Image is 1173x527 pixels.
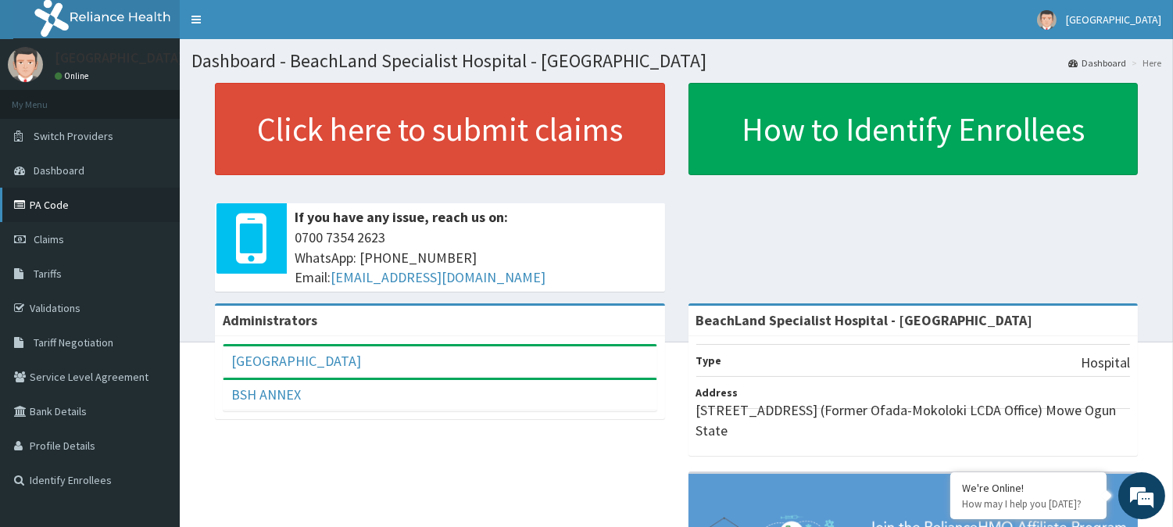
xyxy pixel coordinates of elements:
a: Online [55,70,92,81]
span: Dashboard [34,163,84,177]
img: User Image [1037,10,1057,30]
a: [EMAIL_ADDRESS][DOMAIN_NAME] [331,268,545,286]
li: Here [1128,56,1161,70]
img: User Image [8,47,43,82]
p: Hospital [1081,353,1130,373]
span: Claims [34,232,64,246]
b: Type [696,353,722,367]
span: 0700 7354 2623 WhatsApp: [PHONE_NUMBER] Email: [295,228,657,288]
span: Tariffs [34,267,62,281]
b: Administrators [223,311,317,329]
a: BSH ANNEX [231,385,301,403]
a: How to Identify Enrollees [688,83,1139,175]
strong: BeachLand Specialist Hospital - [GEOGRAPHIC_DATA] [696,311,1033,329]
a: Click here to submit claims [215,83,665,175]
p: [GEOGRAPHIC_DATA] [55,51,184,65]
a: Dashboard [1068,56,1126,70]
a: [GEOGRAPHIC_DATA] [231,352,361,370]
span: Tariff Negotiation [34,335,113,350]
b: Address [696,385,738,400]
p: [STREET_ADDRESS] (Former Ofada-Mokoloki LCDA Office) Mowe Ogun State [696,400,1131,440]
div: We're Online! [962,481,1095,495]
span: [GEOGRAPHIC_DATA] [1066,13,1161,27]
span: Switch Providers [34,129,113,143]
p: How may I help you today? [962,497,1095,511]
h1: Dashboard - BeachLand Specialist Hospital - [GEOGRAPHIC_DATA] [191,51,1161,71]
b: If you have any issue, reach us on: [295,208,508,226]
